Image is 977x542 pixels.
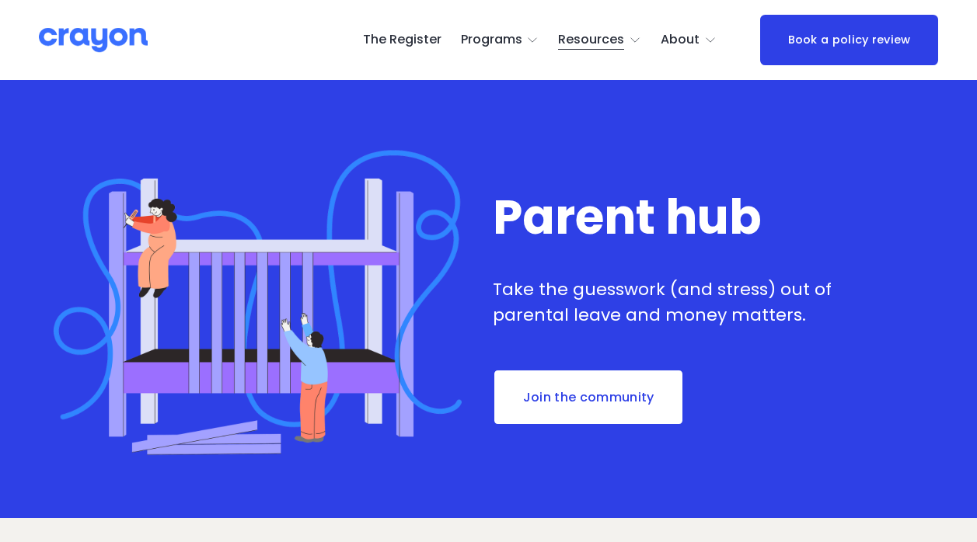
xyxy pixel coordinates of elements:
[493,276,862,328] p: Take the guesswork (and stress) out of parental leave and money matters.
[493,193,862,243] h1: Parent hub
[461,29,522,51] span: Programs
[39,26,148,54] img: Crayon
[760,15,937,66] a: Book a policy review
[558,28,641,53] a: folder dropdown
[363,28,441,53] a: The Register
[461,28,539,53] a: folder dropdown
[493,369,684,426] a: Join the community
[558,29,624,51] span: Resources
[661,29,700,51] span: About
[661,28,717,53] a: folder dropdown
